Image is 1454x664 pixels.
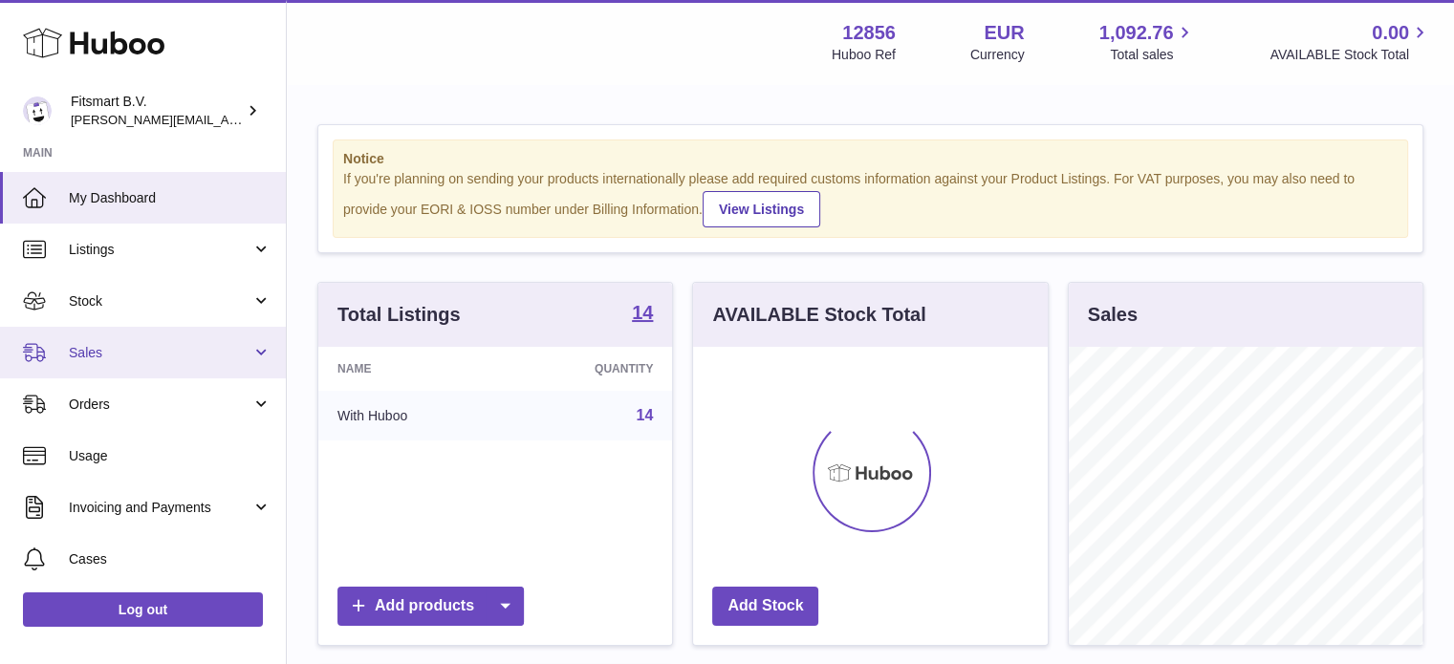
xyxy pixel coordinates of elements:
div: If you're planning on sending your products internationally please add required customs informati... [343,170,1398,227]
th: Quantity [505,347,672,391]
span: Listings [69,241,251,259]
td: With Huboo [318,391,505,440]
img: jonathan@leaderoo.com [23,96,52,125]
strong: 14 [632,303,653,322]
span: Total sales [1110,46,1195,64]
h3: Sales [1088,302,1138,328]
span: My Dashboard [69,189,271,207]
a: Add Stock [712,587,818,626]
div: Fitsmart B.V. [71,93,243,129]
span: AVAILABLE Stock Total [1270,46,1431,64]
span: 1,092.76 [1099,20,1174,46]
span: Sales [69,344,251,362]
span: [PERSON_NAME][EMAIL_ADDRESS][DOMAIN_NAME] [71,112,383,127]
a: View Listings [703,191,820,227]
span: Usage [69,447,271,465]
span: Orders [69,396,251,414]
strong: Notice [343,150,1398,168]
span: 0.00 [1372,20,1409,46]
h3: Total Listings [337,302,461,328]
th: Name [318,347,505,391]
strong: EUR [984,20,1024,46]
span: Cases [69,550,271,568]
strong: 12856 [842,20,896,46]
div: Currency [970,46,1025,64]
span: Invoicing and Payments [69,499,251,517]
h3: AVAILABLE Stock Total [712,302,925,328]
span: Stock [69,292,251,311]
a: 14 [632,303,653,326]
a: 1,092.76 Total sales [1099,20,1196,64]
a: 0.00 AVAILABLE Stock Total [1270,20,1431,64]
a: Log out [23,592,263,627]
a: 14 [637,407,654,423]
a: Add products [337,587,524,626]
div: Huboo Ref [832,46,896,64]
